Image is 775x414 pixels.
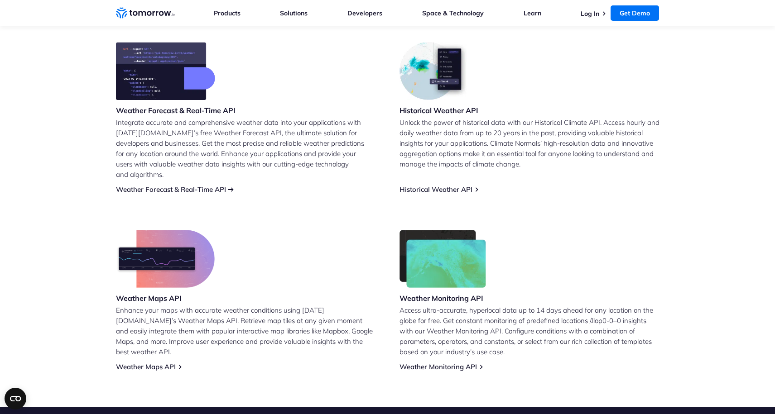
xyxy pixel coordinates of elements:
a: Developers [347,9,382,17]
a: Solutions [280,9,308,17]
a: Products [214,9,241,17]
a: Weather Maps API [116,362,176,371]
h3: Weather Forecast & Real-Time API [116,105,236,115]
a: Home link [116,6,175,20]
h3: Weather Monitoring API [400,293,486,303]
p: Unlock the power of historical data with our Historical Climate API. Access hourly and daily weat... [400,117,659,169]
p: Access ultra-accurate, hyperlocal data up to 14 days ahead for any location on the globe for free... [400,305,659,357]
a: Log In [581,10,599,18]
h3: Weather Maps API [116,293,215,303]
a: Historical Weather API [400,185,472,194]
p: Integrate accurate and comprehensive weather data into your applications with [DATE][DOMAIN_NAME]... [116,117,376,180]
p: Enhance your maps with accurate weather conditions using [DATE][DOMAIN_NAME]’s Weather Maps API. ... [116,305,376,357]
h3: Historical Weather API [400,105,478,115]
a: Space & Technology [422,9,484,17]
a: Weather Forecast & Real-Time API [116,185,226,194]
a: Get Demo [611,5,659,21]
button: Open CMP widget [5,388,26,409]
a: Weather Monitoring API [400,362,477,371]
a: Learn [524,9,541,17]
